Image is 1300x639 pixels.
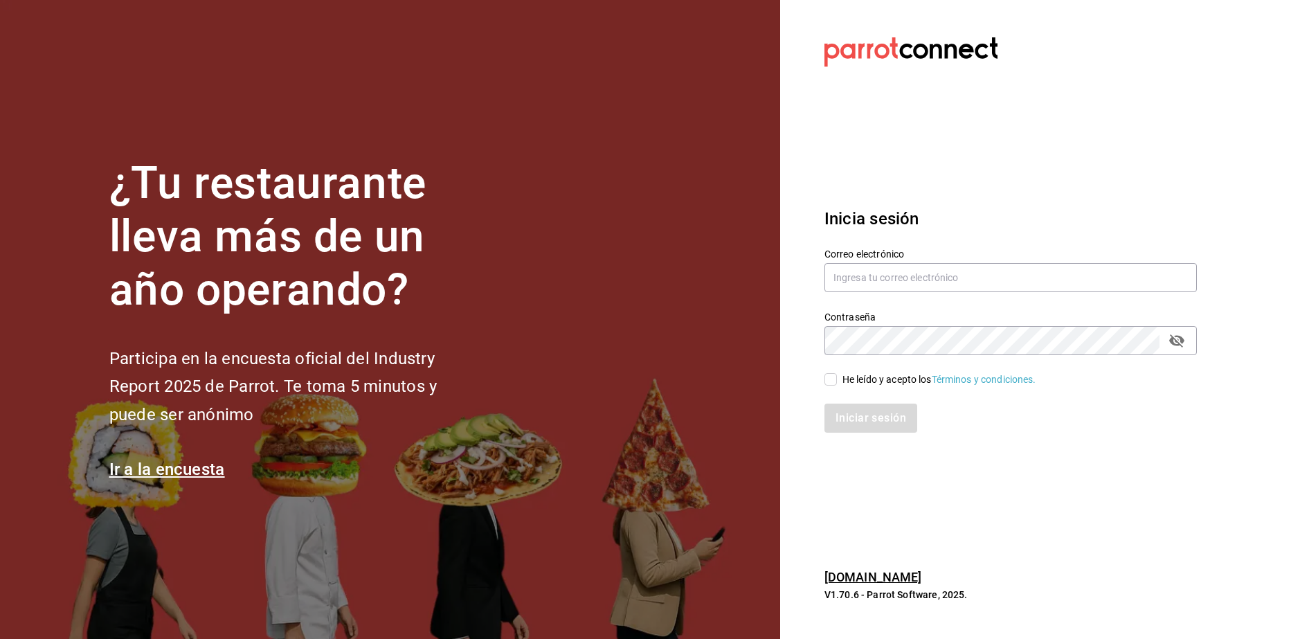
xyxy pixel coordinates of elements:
h3: Inicia sesión [824,206,1197,231]
p: V1.70.6 - Parrot Software, 2025. [824,588,1197,602]
label: Correo electrónico [824,249,1197,259]
a: Términos y condiciones. [932,374,1036,385]
div: He leído y acepto los [842,372,1036,387]
button: passwordField [1165,329,1189,352]
input: Ingresa tu correo electrónico [824,263,1197,292]
label: Contraseña [824,312,1197,322]
a: Ir a la encuesta [109,460,225,479]
a: [DOMAIN_NAME] [824,570,922,584]
h2: Participa en la encuesta oficial del Industry Report 2025 de Parrot. Te toma 5 minutos y puede se... [109,345,483,429]
h1: ¿Tu restaurante lleva más de un año operando? [109,157,483,316]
